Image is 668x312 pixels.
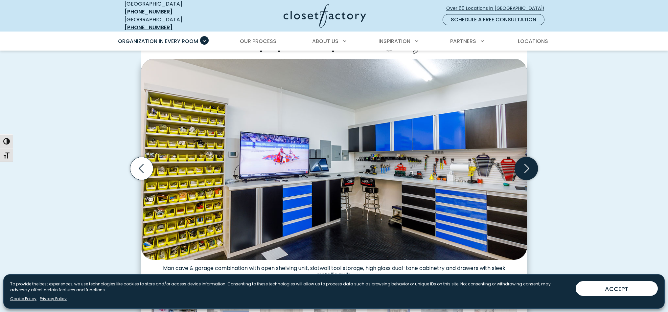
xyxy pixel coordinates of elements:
button: Next slide [512,154,541,183]
a: Cookie Policy [10,296,36,302]
span: Locations [518,37,548,45]
button: Previous slide [127,154,156,183]
img: Closet Factory Logo [284,4,366,28]
span: Over 60 Locations in [GEOGRAPHIC_DATA]! [446,5,549,12]
a: Privacy Policy [40,296,67,302]
figcaption: Man cave & garage combination with open shelving unit, slatwall tool storage, high gloss dual-ton... [141,260,527,278]
span: Our Process [240,37,276,45]
a: Schedule a Free Consultation [443,14,544,25]
p: To provide the best experiences, we use technologies like cookies to store and/or access device i... [10,281,570,293]
span: Partners [450,37,476,45]
img: Man cave & garage combination with open shelving unit, slatwall tool storage, high gloss dual-ton... [141,59,527,260]
span: Every Space, Style, and [230,35,383,53]
span: Organization in Every Room [118,37,198,45]
a: [PHONE_NUMBER] [125,24,173,31]
span: Inspiration [379,37,410,45]
a: Over 60 Locations in [GEOGRAPHIC_DATA]! [446,3,550,14]
div: [GEOGRAPHIC_DATA] [125,16,220,32]
button: ACCEPT [576,281,658,296]
a: [PHONE_NUMBER] [125,8,173,15]
nav: Primary Menu [113,32,555,51]
span: About Us [312,37,338,45]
